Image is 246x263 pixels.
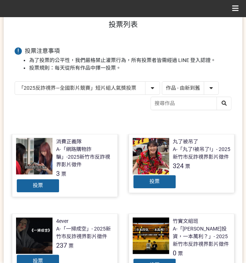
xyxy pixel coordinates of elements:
[12,134,118,197] a: 消費正義隊A-「網路購物詐騙」-2025新竹市反詐視界影片徵件3票投票
[151,97,231,110] input: 搜尋作品
[56,170,60,177] span: 3
[56,217,69,225] div: 4ever
[29,57,231,64] li: 為了投票的公平性，我們嚴格禁止灌票行為，所有投票者皆需經過 LINE 登入認證。
[25,47,60,54] span: 投票注意事項
[173,225,230,248] div: A-「[PERSON_NAME]投資，一本萬利？」- 2025新竹市反詐視界影片徵件
[173,146,230,161] div: A-「丸了!被吊了!」- 2025新竹市反詐視界影片徵件
[173,138,198,146] div: 丸了被吊了
[33,182,43,188] span: 投票
[129,134,234,193] a: 丸了被吊了A-「丸了!被吊了!」- 2025新竹市反詐視界影片徵件324票投票
[173,249,176,257] span: 0
[56,225,114,240] div: A-「一掃成空」- 2025新竹市反詐視界影片徵件
[173,162,184,170] span: 324
[56,138,82,146] div: 消費正義隊
[15,20,231,29] h1: 投票列表
[61,171,66,177] span: 票
[178,251,183,256] span: 票
[185,163,190,169] span: 票
[29,64,231,72] li: 投票規則：每天從所有作品中擇一投票。
[69,243,74,249] span: 票
[149,178,160,184] span: 投票
[173,217,198,225] div: 竹實文組班
[56,146,114,169] div: A-「網路購物詐騙」-2025新竹市反詐視界影片徵件
[56,241,67,249] span: 237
